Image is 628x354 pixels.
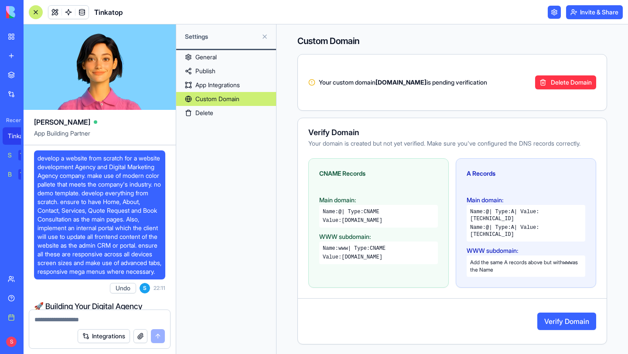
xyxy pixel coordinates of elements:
div: A Records [467,169,585,178]
span: Your custom domain is pending verification [319,78,487,87]
span: S [140,283,150,293]
code: @ [486,225,489,231]
code: @ [338,209,341,215]
button: Verify Domain [537,313,596,330]
h4: Custom Domain [297,35,607,47]
div: Add the same A records above but with as the Name [467,255,585,277]
code: @ [486,209,489,215]
div: TRY [18,169,32,180]
span: WWW subdomain: [467,247,518,254]
h1: Tinkatop [94,7,123,17]
span: 22:11 [154,285,165,292]
div: Value: [323,217,434,224]
div: Tinkatop [8,132,32,140]
span: develop a website from scratch for a website development Agency and Digital Marketing Agency comp... [38,154,162,276]
code: [DOMAIN_NAME] [341,254,382,260]
div: Verify Domain [308,129,596,136]
code: A [511,225,514,231]
div: TRY [18,150,32,160]
div: Name: | Type: | Value: [470,224,582,238]
code: www [338,245,348,252]
img: logo [6,6,60,18]
div: Value: [323,254,434,261]
div: Social Media Content Generator [8,151,12,160]
code: A [511,209,514,215]
a: General [176,50,276,64]
strong: [DOMAIN_NAME] [375,78,427,86]
a: App Integrations [176,78,276,92]
code: CNAME [364,209,379,215]
button: Undo [110,283,136,293]
code: www [563,260,573,266]
a: Delete [176,106,276,120]
div: Blog Generation Pro [8,170,12,179]
code: [DOMAIN_NAME] [341,218,382,224]
a: Publish [176,64,276,78]
h1: 🚀 Building Your Digital Agency Powerhouse! [34,300,165,325]
button: Invite & Share [566,5,623,19]
span: WWW subdomain: [319,233,371,240]
a: Blog Generation ProTRY [3,166,38,183]
span: Main domain: [319,196,356,204]
button: Delete Domain [535,75,596,89]
div: Name: | Type: | Value: [470,208,582,222]
div: Name: | Type: [323,245,434,252]
span: Settings [185,32,258,41]
div: Your domain is created but not yet verified. Make sure you've configured the DNS records correctly. [308,139,596,148]
button: Integrations [78,329,130,343]
code: [TECHNICAL_ID] [470,216,514,222]
span: S [6,337,17,347]
span: Recent [3,117,21,124]
span: Main domain: [467,196,503,204]
a: Custom Domain [176,92,276,106]
div: CNAME Records [319,169,438,178]
code: CNAME [370,245,386,252]
a: Social Media Content GeneratorTRY [3,146,38,164]
span: [PERSON_NAME] [34,117,90,127]
div: Name: | Type: [323,208,434,215]
code: [TECHNICAL_ID] [470,231,514,238]
a: Tinkatop [3,127,38,145]
span: App Building Partner [34,129,165,145]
